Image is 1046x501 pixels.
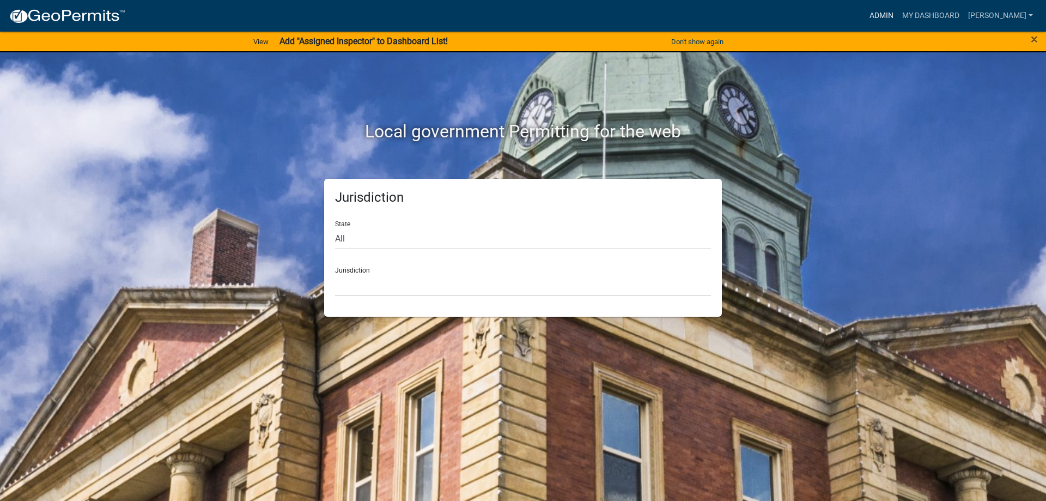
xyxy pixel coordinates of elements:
a: [PERSON_NAME] [964,5,1037,26]
strong: Add "Assigned Inspector" to Dashboard List! [279,36,448,46]
a: My Dashboard [898,5,964,26]
button: Close [1031,33,1038,46]
button: Don't show again [667,33,728,51]
a: Admin [865,5,898,26]
h2: Local government Permitting for the web [221,121,825,142]
a: View [249,33,273,51]
span: × [1031,32,1038,47]
h5: Jurisdiction [335,190,711,206]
